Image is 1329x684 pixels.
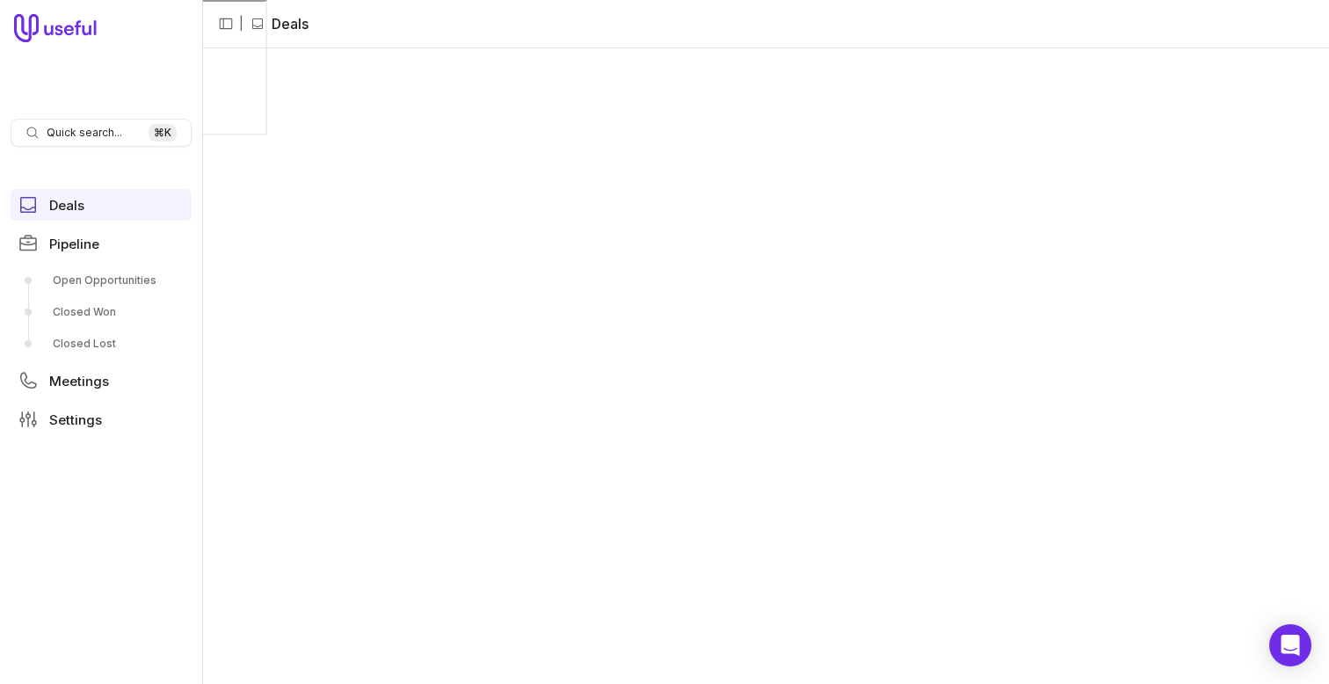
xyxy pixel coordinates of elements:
a: Settings [11,404,192,435]
button: Collapse sidebar [213,11,239,37]
div: Pipeline submenu [11,266,192,358]
span: Settings [49,413,102,426]
li: Deals [251,13,309,34]
span: Quick search... [47,126,122,140]
span: | [239,13,243,34]
kbd: ⌘ K [149,124,177,142]
a: Pipeline [11,228,192,259]
span: Meetings [49,375,109,388]
a: Deals [11,189,192,221]
a: Meetings [11,365,192,397]
div: Open Intercom Messenger [1269,624,1311,666]
span: Deals [49,199,84,212]
a: Open Opportunities [11,266,192,295]
span: Pipeline [49,237,99,251]
a: Closed Won [11,298,192,326]
a: Closed Lost [11,330,192,358]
